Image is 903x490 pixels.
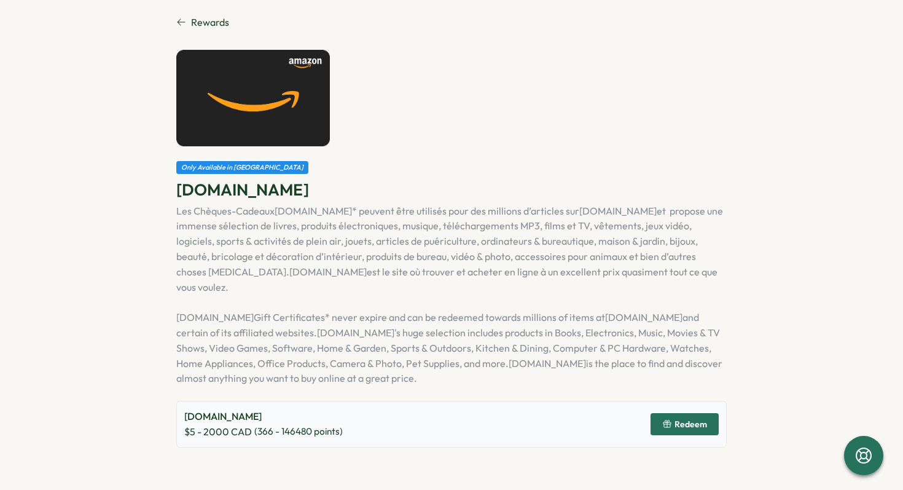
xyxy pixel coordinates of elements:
a: Rewards [176,15,727,30]
span: Les Chèques-Cadeaux [176,205,275,217]
a: [DOMAIN_NAME] [509,357,586,369]
p: [DOMAIN_NAME] [184,409,343,424]
span: $ 5 - 2000 CAD [184,424,252,440]
span: Rewards [191,15,229,30]
a: [DOMAIN_NAME] [605,311,682,323]
span: Gift Certificates* never expire and can be redeemed towards millions of items at [254,311,605,323]
a: [DOMAIN_NAME] [176,311,254,323]
span: est le site où trouver et acheter en ligne à un excellent prix quasiment tout ce que vous voulez. [176,266,717,293]
a: [DOMAIN_NAME] [317,326,394,339]
span: * peuvent être utilisés pour des millions d’articles sur [352,205,579,217]
img: Amazon.ca [176,50,330,146]
span: 's huge selection includes products in Books, Electronics, Music, Movies & TV Shows, Video Games,... [176,326,720,369]
a: [DOMAIN_NAME] [579,205,657,217]
a: [DOMAIN_NAME] [275,205,352,217]
span: ( 366 - 146480 points) [254,425,343,438]
span: Redeem [674,420,707,429]
button: Redeem [651,413,719,435]
a: [DOMAIN_NAME] [289,266,367,278]
p: [DOMAIN_NAME] [176,179,727,200]
div: Only Available in [GEOGRAPHIC_DATA] [176,161,308,174]
span: et propose une immense sélection de livres, produits électroniques, musique, téléchargements MP3,... [176,205,723,278]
